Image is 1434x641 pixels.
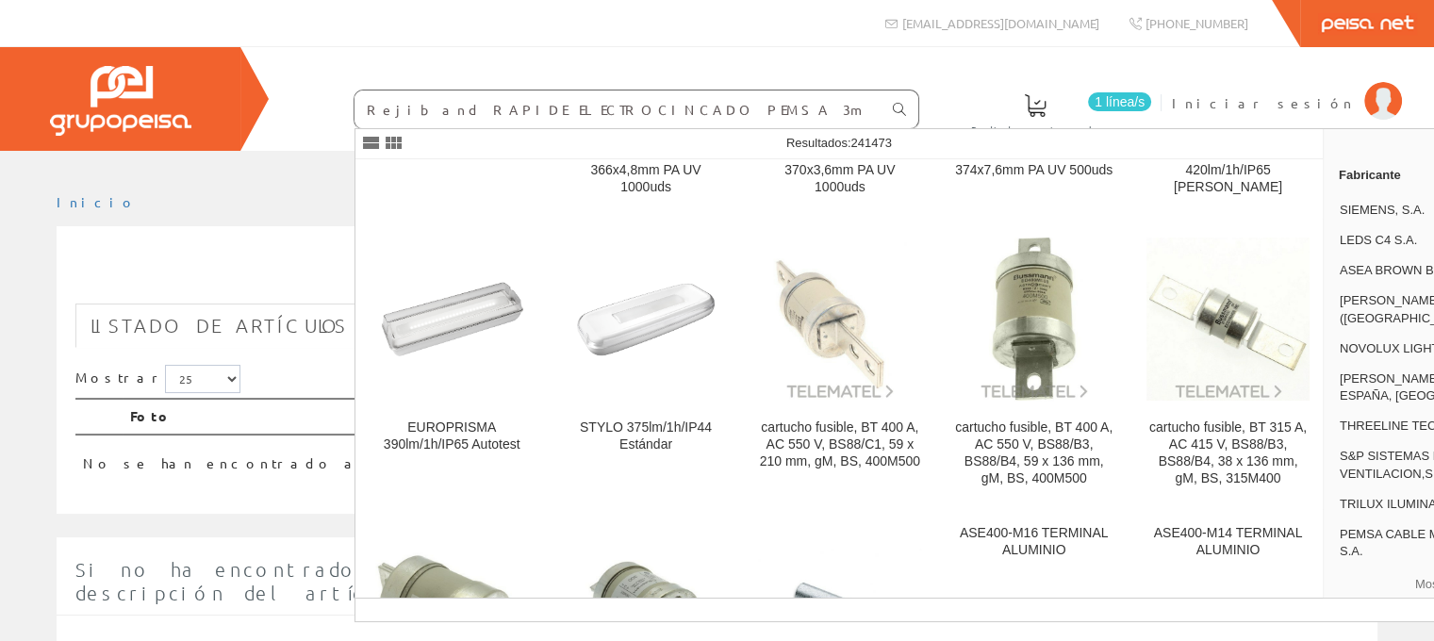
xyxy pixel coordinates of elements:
input: Buscar ... [354,90,882,128]
a: Inicio [57,193,137,210]
a: cartucho fusible, BT 315 A, AC 415 V, BS88/B3, BS88/B4, 38 x 136 mm, gM, BS, 315M400 cartucho fus... [1131,220,1325,509]
img: Grupo Peisa [50,66,191,136]
div: ASE400-M14 TERMINAL ALUMINIO [1146,525,1310,559]
span: Si no ha encontrado algún artículo en nuestro catálogo introduzca aquí la cantidad y la descripci... [75,558,1355,604]
div: EUROPRISMA 390lm/1h/IP65 Autotest [371,419,534,453]
img: cartucho fusible, BT 400 A, AC 550 V, BS88/B3, BS88/B4, 59 x 136 mm, gM, BS, 400M500 [952,238,1115,401]
span: Pedido actual [971,121,1099,140]
span: Resultados: [786,136,892,150]
select: Mostrar [165,365,240,393]
div: ASE400-M16 TERMINAL ALUMINIO [952,525,1115,559]
img: cartucho fusible, BT 315 A, AC 415 V, BS88/B3, BS88/B4, 38 x 136 mm, gM, BS, 315M400 [1146,238,1310,401]
span: [PHONE_NUMBER] [1146,15,1248,31]
label: Mostrar [75,365,240,393]
div: BRIDA TYFAST 370x3,6mm PA UV 1000uds [758,145,921,196]
div: EUROPRISMA 420lm/1h/IP65 [PERSON_NAME] [1146,145,1310,196]
a: STYLO 375lm/1h/IP44 Estándar STYLO 375lm/1h/IP44 Estándar [550,220,743,509]
a: 1 línea/s Pedido actual [952,78,1156,147]
a: cartucho fusible, BT 400 A, AC 550 V, BS88/C1, 59 x 210 mm, gM, BS, 400M500 cartucho fusible, BT ... [743,220,936,509]
a: Iniciar sesión [1172,78,1402,96]
div: STYLO 375lm/1h/IP44 Estándar [565,419,728,453]
div: BRIDA TYFAST 366x4,8mm PA UV 1000uds [565,145,728,196]
div: cartucho fusible, BT 400 A, AC 550 V, BS88/C1, 59 x 210 mm, gM, BS, 400M500 [758,419,921,470]
div: cartucho fusible, BT 315 A, AC 415 V, BS88/B3, BS88/B4, 38 x 136 mm, gM, BS, 315M400 [1146,419,1310,487]
img: EUROPRISMA 390lm/1h/IP65 Autotest [371,262,534,377]
a: EUROPRISMA 390lm/1h/IP65 Autotest EUROPRISMA 390lm/1h/IP65 Autotest [355,220,549,509]
span: Iniciar sesión [1172,93,1355,112]
a: cartucho fusible, BT 400 A, AC 550 V, BS88/B3, BS88/B4, 59 x 136 mm, gM, BS, 400M500 cartucho fus... [937,220,1130,509]
th: Foto [123,399,1224,435]
div: cartucho fusible, BT 400 A, AC 550 V, BS88/B3, BS88/B4, 59 x 136 mm, gM, BS, 400M500 [952,419,1115,487]
td: No se han encontrado artículos, pruebe con otra búsqueda [75,435,1224,481]
div: BRIDA TYFAST 374x7,6mm PA UV 500uds [952,145,1115,179]
img: STYLO 375lm/1h/IP44 Estándar [565,262,728,377]
span: [EMAIL_ADDRESS][DOMAIN_NAME] [902,15,1099,31]
h1: Rejiband 35X150 GCRe [75,256,1359,294]
img: cartucho fusible, BT 400 A, AC 550 V, BS88/C1, 59 x 210 mm, gM, BS, 400M500 [758,238,921,401]
a: Listado de artículos [75,304,363,348]
span: 1 línea/s [1088,92,1151,111]
span: 241473 [850,136,891,150]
